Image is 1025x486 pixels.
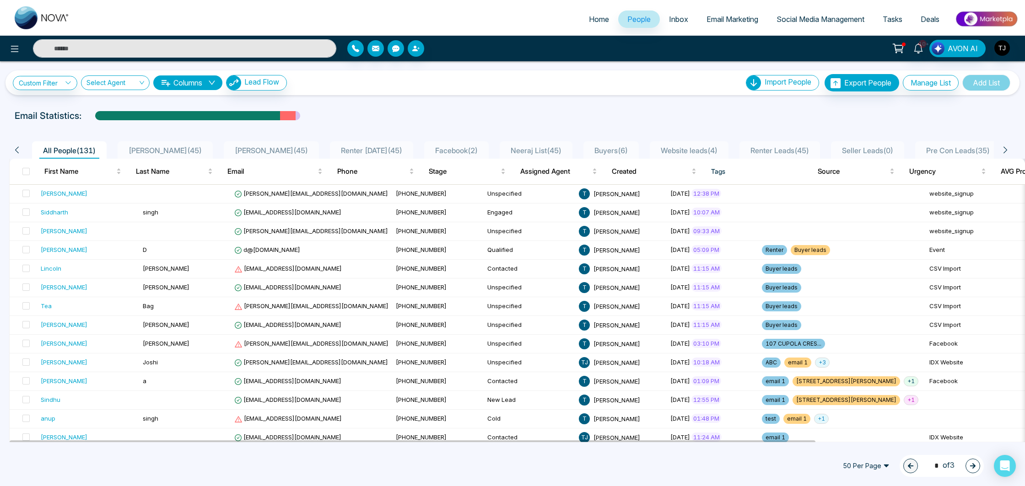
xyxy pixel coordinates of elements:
[593,265,640,272] span: [PERSON_NAME]
[396,396,447,403] span: [PHONE_NUMBER]
[421,159,513,184] th: Stage
[929,40,986,57] button: AVON AI
[883,15,902,24] span: Tasks
[579,395,590,406] span: T
[612,166,690,177] span: Created
[926,316,1017,335] td: CSV Import
[484,241,575,260] td: Qualified
[143,265,189,272] span: [PERSON_NAME]
[909,166,979,177] span: Urgency
[994,40,1010,56] img: User Avatar
[579,207,590,218] span: T
[484,391,575,410] td: New Lead
[208,79,216,86] span: down
[907,40,929,56] a: 10+
[227,75,241,90] img: Lead Flow
[234,415,342,422] span: [EMAIL_ADDRESS][DOMAIN_NAME]
[660,11,697,28] a: Inbox
[593,208,640,216] span: [PERSON_NAME]
[765,77,811,86] span: Import People
[904,395,918,405] span: + 1
[953,9,1020,29] img: Market-place.gif
[234,321,341,328] span: [EMAIL_ADDRESS][DOMAIN_NAME]
[793,376,900,386] span: [STREET_ADDRESS][PERSON_NAME]
[691,283,722,292] span: 11:15 AM
[994,455,1016,477] div: Open Intercom Messenger
[791,245,830,255] span: Buyer leads
[143,246,147,253] span: D
[41,189,87,198] div: [PERSON_NAME]
[41,226,87,235] div: [PERSON_NAME]
[627,15,651,24] span: People
[396,283,447,291] span: [PHONE_NUMBER]
[691,376,721,385] span: 01:09 PM
[396,340,447,347] span: [PHONE_NUMBER]
[44,166,114,177] span: First Name
[429,166,499,177] span: Stage
[912,11,949,28] a: Deals
[222,75,287,91] a: Lead FlowLead Flow
[484,372,575,391] td: Contacted
[593,283,640,291] span: [PERSON_NAME]
[396,246,447,253] span: [PHONE_NUMBER]
[579,282,590,293] span: T
[691,226,722,235] span: 09:33 AM
[902,159,993,184] th: Urgency
[143,283,189,291] span: [PERSON_NAME]
[593,302,640,310] span: [PERSON_NAME]
[330,159,421,184] th: Phone
[691,358,722,367] span: 10:18 AM
[691,264,722,273] span: 11:15 AM
[580,11,618,28] a: Home
[396,190,447,197] span: [PHONE_NUMBER]
[904,376,918,386] span: + 1
[484,203,575,222] td: Engaged
[234,208,341,216] span: [EMAIL_ADDRESS][DOMAIN_NAME]
[234,396,341,403] span: [EMAIL_ADDRESS][DOMAIN_NAME]
[13,76,77,90] a: Custom Filter
[691,189,721,198] span: 12:38 PM
[670,340,690,347] span: [DATE]
[926,335,1017,353] td: Facebook
[484,185,575,203] td: Unspecified
[41,433,87,442] div: [PERSON_NAME]
[836,459,896,473] span: 50 Per Page
[670,227,690,235] span: [DATE]
[670,433,690,441] span: [DATE]
[484,335,575,353] td: Unspecified
[143,208,158,216] span: singh
[670,208,690,216] span: [DATE]
[396,265,447,272] span: [PHONE_NUMBER]
[762,301,801,311] span: Buyer leads
[762,245,787,255] span: Renter
[926,297,1017,316] td: CSV Import
[234,283,341,291] span: [EMAIL_ADDRESS][DOMAIN_NAME]
[579,188,590,199] span: T
[691,414,721,423] span: 01:48 PM
[484,316,575,335] td: Unspecified
[143,302,154,310] span: Bag
[762,395,789,405] span: email 1
[396,302,447,310] span: [PHONE_NUMBER]
[589,15,609,24] span: Home
[143,321,189,328] span: [PERSON_NAME]
[691,433,722,442] span: 11:24 AM
[762,339,825,349] span: 107 CUPOLA CRES...
[926,241,1017,260] td: Event
[41,320,87,329] div: [PERSON_NAME]
[784,358,811,368] span: email 1
[143,415,158,422] span: singh
[484,260,575,278] td: Contacted
[41,301,52,310] div: Tea
[41,283,87,292] div: [PERSON_NAME]
[929,459,955,472] span: of 3
[234,227,388,235] span: [PERSON_NAME][EMAIL_ADDRESS][DOMAIN_NAME]
[707,15,758,24] span: Email Marketing
[484,410,575,428] td: Cold
[579,245,590,256] span: T
[41,264,61,273] div: Lincoln
[234,377,341,385] span: [EMAIL_ADDRESS][DOMAIN_NAME]
[579,413,590,424] span: T
[227,166,316,177] span: Email
[762,358,781,368] span: ABC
